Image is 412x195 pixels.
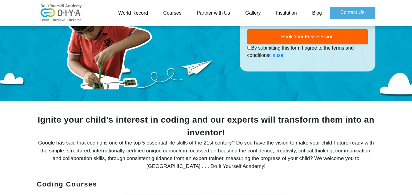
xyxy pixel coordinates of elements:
a: Partner with Us [189,7,238,19]
button: Book Your Free Session [247,29,368,44]
a: Blog [304,7,329,19]
span: Book Your Free Session [281,34,334,39]
div: Coding Courses [32,179,380,191]
a: Institution [268,7,304,19]
div: Google has said that coding is one of the top 5 essential life skills of the 21st century? Do you... [37,139,375,170]
img: logo-v2.png [37,4,86,22]
a: clause [269,53,283,58]
a: World Record [111,7,156,19]
a: Courses [156,7,189,19]
div: By submitting this form I agree to the terms and conditions [247,44,368,59]
a: Contact Us [330,7,375,19]
a: Gallery [238,7,268,19]
div: Ignite your child’s interest in coding and our experts will transform them into an inventor! [37,113,375,139]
